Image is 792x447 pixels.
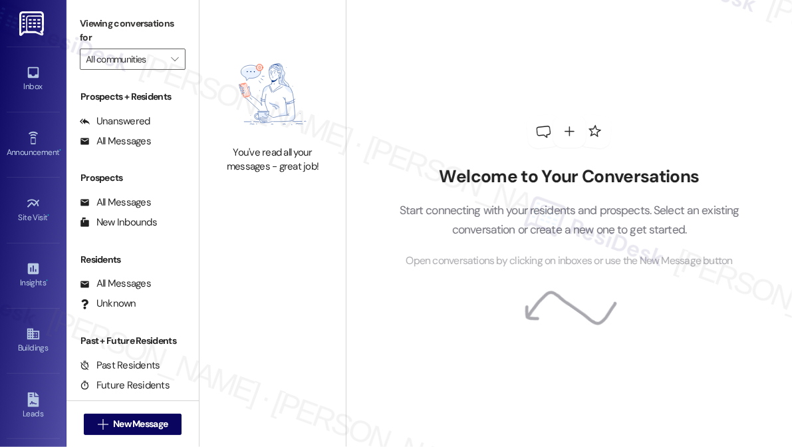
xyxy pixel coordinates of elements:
div: All Messages [80,277,151,291]
span: • [46,276,48,285]
div: Residents [66,253,199,267]
a: Inbox [7,61,60,97]
input: All communities [86,49,164,70]
button: New Message [84,414,182,435]
div: All Messages [80,134,151,148]
div: Unknown [80,297,136,311]
img: empty-state [214,49,331,138]
div: All Messages [80,196,151,210]
a: Leads [7,388,60,424]
span: • [59,146,61,155]
h2: Welcome to Your Conversations [379,166,759,188]
div: You've read all your messages - great job! [214,146,331,174]
span: • [48,211,50,220]
p: Start connecting with your residents and prospects. Select an existing conversation or create a n... [379,201,759,239]
div: Past + Future Residents [66,334,199,348]
label: Viewing conversations for [80,13,186,49]
div: Past Residents [80,359,160,372]
div: Prospects [66,171,199,185]
a: Site Visit • [7,192,60,228]
i:  [98,419,108,430]
a: Insights • [7,257,60,293]
div: Prospects + Residents [66,90,199,104]
span: New Message [113,417,168,431]
img: ResiDesk Logo [19,11,47,36]
div: Future Residents [80,378,170,392]
div: Unanswered [80,114,150,128]
span: Open conversations by clicking on inboxes or use the New Message button [406,253,732,269]
a: Buildings [7,323,60,359]
i:  [171,54,178,65]
div: New Inbounds [80,216,157,229]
